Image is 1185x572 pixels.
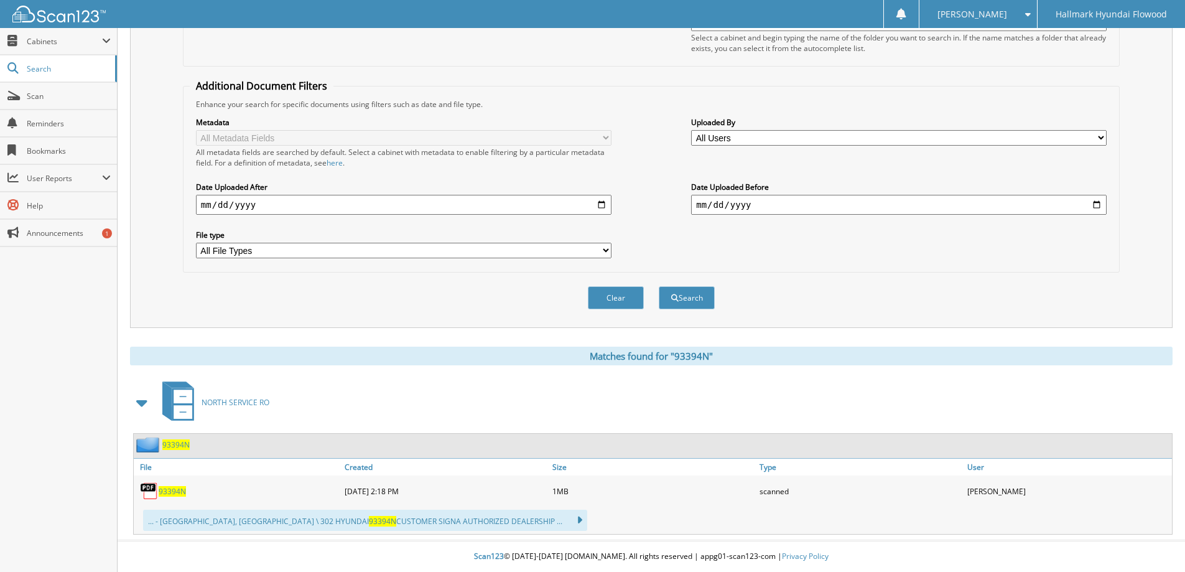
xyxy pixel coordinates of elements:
a: NORTH SERVICE RO [155,378,269,427]
span: Cabinets [27,36,102,47]
a: Size [549,459,757,476]
img: folder2.png [136,437,162,452]
span: NORTH SERVICE RO [202,397,269,408]
span: Bookmarks [27,146,111,156]
span: User Reports [27,173,102,184]
a: File [134,459,342,476]
a: here [327,157,343,168]
img: PDF.png [140,482,159,500]
div: Enhance your search for specific documents using filters such as date and file type. [190,99,1113,110]
div: 1MB [549,479,757,504]
a: Type [756,459,964,476]
a: 93394N [162,439,190,450]
span: Scan123 [474,551,504,561]
button: Search [659,286,715,309]
img: scan123-logo-white.svg [12,6,106,22]
input: start [196,195,611,215]
span: [PERSON_NAME] [937,11,1007,18]
a: Privacy Policy [782,551,829,561]
a: 93394N [159,486,186,497]
span: Scan [27,91,111,101]
input: end [691,195,1107,215]
div: ... - [GEOGRAPHIC_DATA], [GEOGRAPHIC_DATA] \ 302 HYUNDAI CUSTOMER SIGNA AUTHORIZED DEALERSHIP ... [143,510,587,531]
div: scanned [756,479,964,504]
legend: Additional Document Filters [190,79,333,93]
iframe: Chat Widget [1123,512,1185,572]
a: Created [342,459,549,476]
div: All metadata fields are searched by default. Select a cabinet with metadata to enable filtering b... [196,147,611,168]
div: 1 [102,228,112,238]
label: Uploaded By [691,117,1107,128]
span: Search [27,63,109,74]
div: Select a cabinet and begin typing the name of the folder you want to search in. If the name match... [691,32,1107,54]
span: Help [27,200,111,211]
label: File type [196,230,611,240]
label: Date Uploaded Before [691,182,1107,192]
span: Announcements [27,228,111,238]
a: User [964,459,1172,476]
div: Matches found for "93394N" [130,347,1173,365]
div: [PERSON_NAME] [964,479,1172,504]
button: Clear [588,286,644,309]
label: Metadata [196,117,611,128]
span: Hallmark Hyundai Flowood [1056,11,1167,18]
span: Reminders [27,118,111,129]
span: 93394N [369,516,396,527]
label: Date Uploaded After [196,182,611,192]
div: © [DATE]-[DATE] [DOMAIN_NAME]. All rights reserved | appg01-scan123-com | [118,542,1185,572]
div: [DATE] 2:18 PM [342,479,549,504]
